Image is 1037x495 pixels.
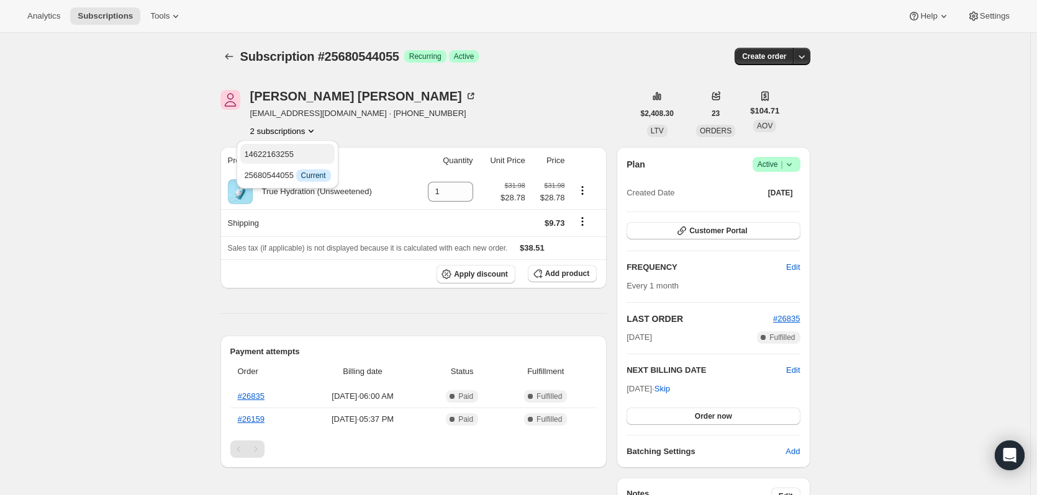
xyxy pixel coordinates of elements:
[250,125,318,137] button: Product actions
[220,147,412,174] th: Product
[960,7,1017,25] button: Settings
[757,122,772,130] span: AOV
[627,313,773,325] h2: LAST ORDER
[477,147,529,174] th: Unit Price
[230,440,597,458] nav: Pagination
[627,158,645,171] h2: Plan
[712,109,720,118] span: 23
[458,414,473,424] span: Paid
[573,184,592,197] button: Product actions
[773,314,800,323] a: #26835
[220,90,240,110] span: Joseph Carrizzo
[758,158,795,171] span: Active
[920,11,937,21] span: Help
[651,127,664,135] span: LTV
[980,11,1010,21] span: Settings
[454,269,508,279] span: Apply discount
[228,244,508,252] span: Sales tax (if applicable) is not displayed because it is calculated with each new order.
[700,127,731,135] span: ORDERS
[220,209,412,236] th: Shipping
[78,11,133,21] span: Subscriptions
[238,391,265,401] a: #26835
[458,391,473,401] span: Paid
[303,413,422,426] span: [DATE] · 05:37 PM
[27,11,60,21] span: Analytics
[742,51,786,61] span: Create order
[647,379,677,399] button: Skip
[778,442,807,462] button: Add
[761,184,800,202] button: [DATE]
[786,261,800,274] span: Edit
[768,188,793,198] span: [DATE]
[781,159,782,169] span: |
[786,445,800,458] span: Add
[786,364,800,377] button: Edit
[545,218,565,228] span: $9.73
[627,384,670,393] span: [DATE] ·
[301,171,326,181] span: Current
[437,265,515,283] button: Apply discount
[430,365,494,378] span: Status
[250,90,477,102] div: [PERSON_NAME] [PERSON_NAME]
[303,365,422,378] span: Billing date
[695,411,732,421] span: Order now
[240,165,334,185] button: 25680544055 InfoCurrent
[500,192,525,204] span: $28.78
[773,313,800,325] button: #26835
[654,383,670,395] span: Skip
[220,48,238,65] button: Subscriptions
[573,215,592,228] button: Shipping actions
[240,144,334,164] button: 14622163255
[244,171,330,180] span: 25680544055
[529,147,569,174] th: Price
[533,192,565,204] span: $28.78
[627,281,679,290] span: Every 1 month
[641,109,674,118] span: $2,408.30
[412,147,477,174] th: Quantity
[240,50,399,63] span: Subscription #25680544055
[70,7,140,25] button: Subscriptions
[454,51,474,61] span: Active
[238,414,265,424] a: #26159
[143,7,189,25] button: Tools
[900,7,957,25] button: Help
[528,265,597,282] button: Add product
[633,105,681,122] button: $2,408.30
[627,187,674,199] span: Created Date
[250,107,477,120] span: [EMAIL_ADDRESS][DOMAIN_NAME] · [PHONE_NUMBER]
[627,445,786,458] h6: Batching Settings
[627,408,800,425] button: Order now
[627,331,652,344] span: [DATE]
[779,257,807,277] button: Edit
[520,243,545,252] span: $38.51
[627,364,786,377] h2: NEXT BILLING DATE
[750,105,779,117] span: $104.71
[505,182,525,189] small: $31.98
[537,391,562,401] span: Fulfilled
[544,182,564,189] small: $31.98
[409,51,442,61] span: Recurring
[627,261,786,274] h2: FREQUENCY
[20,7,68,25] button: Analytics
[502,365,589,378] span: Fulfillment
[995,440,1025,470] div: Open Intercom Messenger
[537,414,562,424] span: Fulfilled
[627,222,800,239] button: Customer Portal
[244,149,294,159] span: 14622163255
[704,105,727,122] button: 23
[735,48,794,65] button: Create order
[228,179,253,204] img: product img
[230,358,300,385] th: Order
[303,390,422,403] span: [DATE] · 06:00 AM
[769,332,795,342] span: Fulfilled
[545,269,589,279] span: Add product
[689,226,747,236] span: Customer Portal
[150,11,170,21] span: Tools
[230,346,597,358] h2: Payment attempts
